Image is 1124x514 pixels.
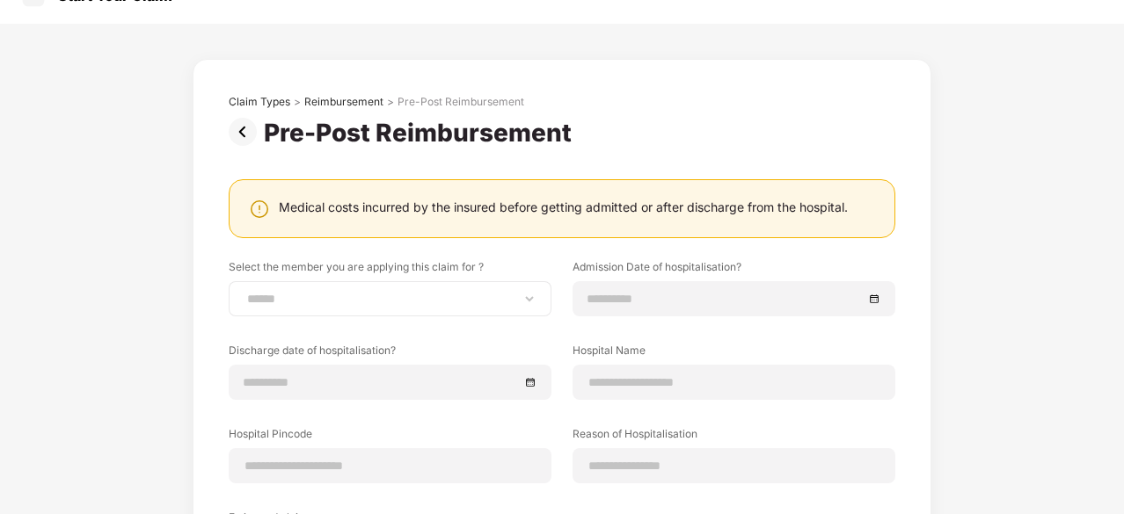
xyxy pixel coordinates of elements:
[573,426,895,448] label: Reason of Hospitalisation
[229,426,551,448] label: Hospital Pincode
[229,118,264,146] img: svg+xml;base64,PHN2ZyBpZD0iUHJldi0zMngzMiIgeG1sbnM9Imh0dHA6Ly93d3cudzMub3JnLzIwMDAvc3ZnIiB3aWR0aD...
[573,343,895,365] label: Hospital Name
[387,95,394,109] div: >
[229,343,551,365] label: Discharge date of hospitalisation?
[264,118,579,148] div: Pre-Post Reimbursement
[229,259,551,281] label: Select the member you are applying this claim for ?
[304,95,383,109] div: Reimbursement
[294,95,301,109] div: >
[249,199,270,220] img: svg+xml;base64,PHN2ZyBpZD0iV2FybmluZ18tXzI0eDI0IiBkYXRhLW5hbWU9Ildhcm5pbmcgLSAyNHgyNCIgeG1sbnM9Im...
[279,199,848,215] div: Medical costs incurred by the insured before getting admitted or after discharge from the hospital.
[573,259,895,281] label: Admission Date of hospitalisation?
[398,95,524,109] div: Pre-Post Reimbursement
[229,95,290,109] div: Claim Types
